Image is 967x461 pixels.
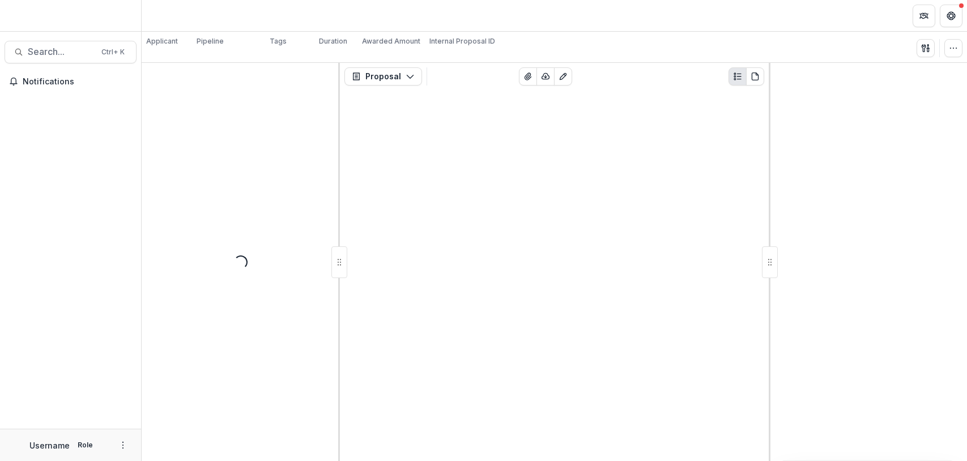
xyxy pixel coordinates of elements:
button: Plaintext view [729,67,747,86]
p: Role [74,440,96,450]
button: Search... [5,41,137,63]
button: Proposal [344,67,422,86]
button: View Attached Files [519,67,537,86]
span: Search... [28,46,95,57]
span: Notifications [23,77,132,87]
p: Awarded Amount [362,36,420,46]
button: Notifications [5,72,137,91]
button: Partners [913,5,935,27]
button: Edit as form [554,67,572,86]
p: Tags [270,36,287,46]
button: PDF view [746,67,764,86]
p: Applicant [146,36,178,46]
div: Ctrl + K [99,46,127,58]
button: More [116,438,130,452]
p: Duration [319,36,347,46]
p: Internal Proposal ID [429,36,495,46]
p: Pipeline [197,36,224,46]
p: Username [29,439,70,451]
button: Get Help [940,5,962,27]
